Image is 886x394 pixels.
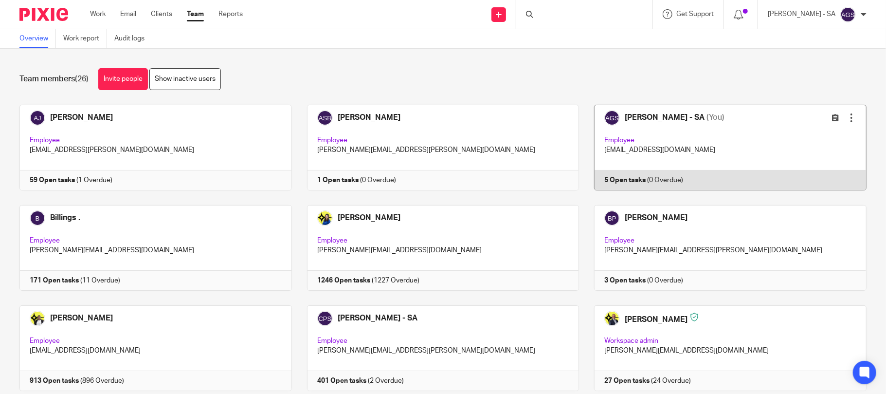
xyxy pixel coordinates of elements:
a: Show inactive users [149,68,221,90]
span: (26) [75,75,89,83]
a: Work [90,9,106,19]
h1: Team members [19,74,89,84]
a: Overview [19,29,56,48]
a: Team [187,9,204,19]
a: Audit logs [114,29,152,48]
img: Pixie [19,8,68,21]
a: Invite people [98,68,148,90]
a: Reports [218,9,243,19]
a: Clients [151,9,172,19]
span: Get Support [676,11,714,18]
img: svg%3E [840,7,856,22]
p: [PERSON_NAME] - SA [768,9,835,19]
a: Work report [63,29,107,48]
a: Email [120,9,136,19]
